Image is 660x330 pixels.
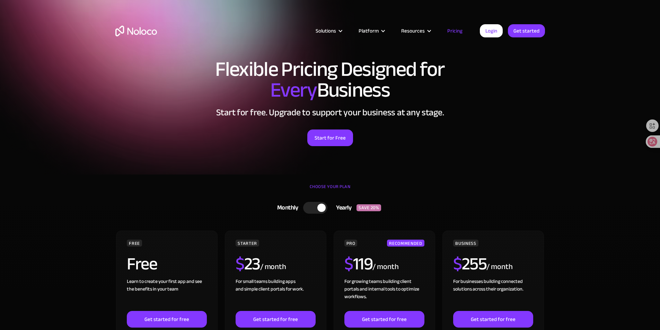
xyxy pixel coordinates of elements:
[344,248,353,280] span: $
[115,181,545,199] div: CHOOSE YOUR PLAN
[115,59,545,100] h1: Flexible Pricing Designed for Business
[115,107,545,118] h2: Start for free. Upgrade to support your business at any stage.
[127,278,206,311] div: Learn to create your first app and see the benefits in your team ‍
[453,278,533,311] div: For businesses building connected solutions across their organization. ‍
[260,261,286,273] div: / month
[307,26,350,35] div: Solutions
[236,248,244,280] span: $
[401,26,425,35] div: Resources
[269,203,303,213] div: Monthly
[387,240,424,247] div: RECOMMENDED
[115,26,157,36] a: home
[236,255,260,273] h2: 23
[453,311,533,328] a: Get started for free
[486,261,512,273] div: / month
[127,255,157,273] h2: Free
[236,311,315,328] a: Get started for free
[344,255,372,273] h2: 119
[453,240,478,247] div: BUSINESS
[236,240,259,247] div: STARTER
[127,240,142,247] div: FREE
[357,204,381,211] div: SAVE 20%
[270,71,317,109] span: Every
[344,240,357,247] div: PRO
[372,261,398,273] div: / month
[359,26,379,35] div: Platform
[236,278,315,311] div: For small teams building apps and simple client portals for work. ‍
[480,24,503,37] a: Login
[344,278,424,311] div: For growing teams building client portals and internal tools to optimize workflows.
[127,311,206,328] a: Get started for free
[316,26,336,35] div: Solutions
[344,311,424,328] a: Get started for free
[508,24,545,37] a: Get started
[439,26,471,35] a: Pricing
[350,26,393,35] div: Platform
[453,255,486,273] h2: 255
[393,26,439,35] div: Resources
[307,130,353,146] a: Start for Free
[327,203,357,213] div: Yearly
[453,248,462,280] span: $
